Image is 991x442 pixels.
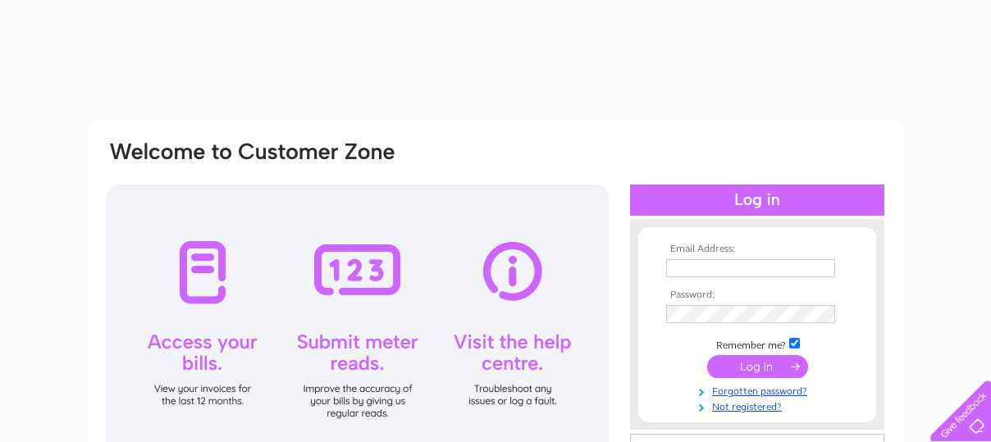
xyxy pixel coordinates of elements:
a: Not registered? [666,398,852,413]
input: Submit [707,355,808,378]
td: Remember me? [662,335,852,352]
a: Forgotten password? [666,382,852,398]
th: Email Address: [662,244,852,255]
th: Password: [662,289,852,301]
